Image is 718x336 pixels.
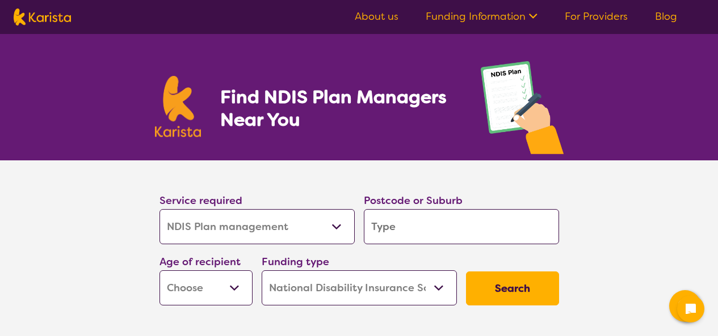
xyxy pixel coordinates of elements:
[262,255,329,269] label: Funding type
[355,10,398,23] a: About us
[364,209,559,244] input: Type
[159,194,242,207] label: Service required
[655,10,677,23] a: Blog
[426,10,538,23] a: Funding Information
[14,8,71,25] img: Karista logo
[364,194,463,207] label: Postcode or Suburb
[565,10,628,23] a: For Providers
[159,255,241,269] label: Age of recipient
[481,61,564,160] img: plan-management
[155,76,201,137] img: Karista logo
[466,271,559,305] button: Search
[220,86,457,131] h1: Find NDIS Plan Managers Near You
[669,290,701,322] button: Channel Menu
